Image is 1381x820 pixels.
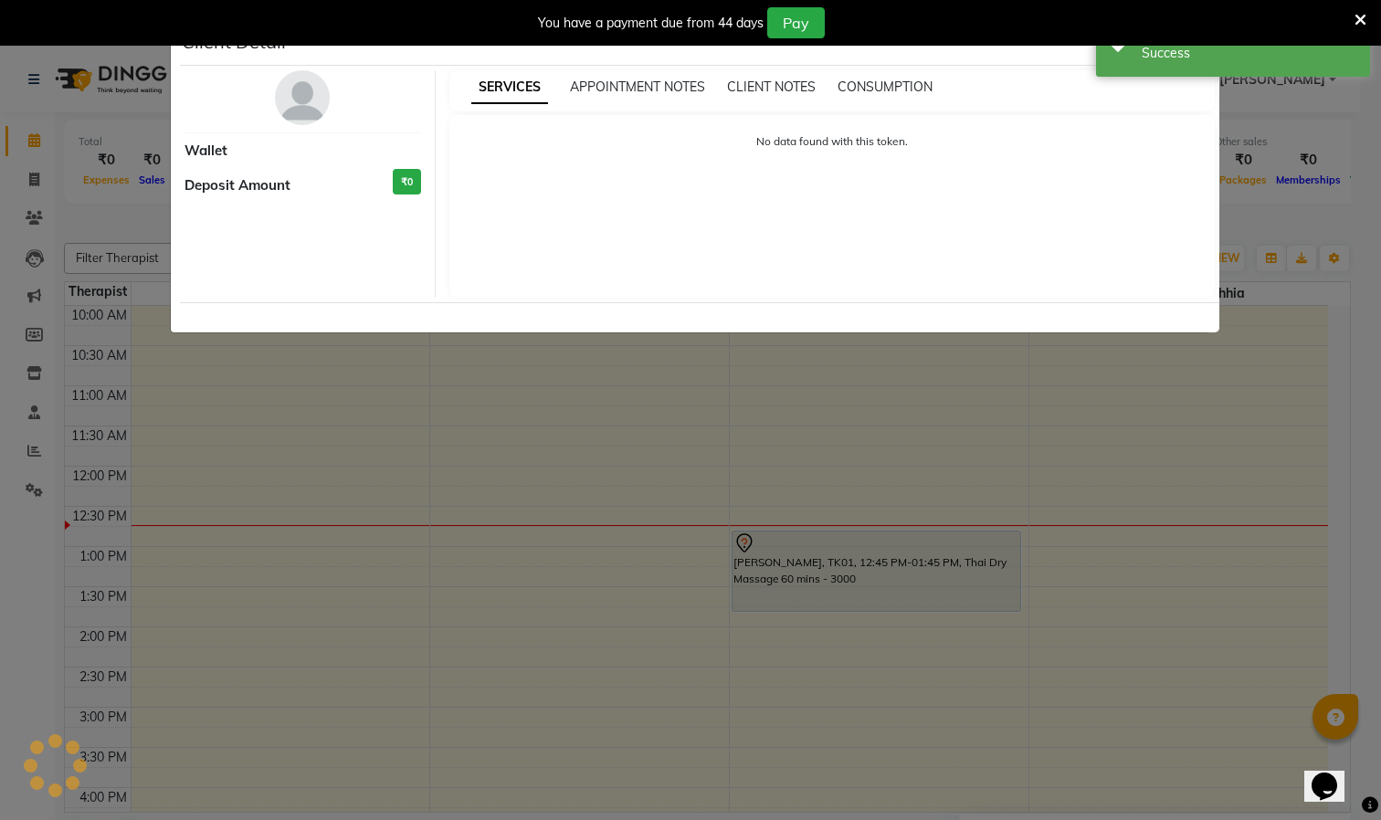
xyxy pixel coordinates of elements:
span: SERVICES [471,71,548,104]
span: CLIENT NOTES [727,79,816,95]
span: CONSUMPTION [838,79,933,95]
span: Wallet [184,141,227,162]
div: Success [1142,44,1356,63]
iframe: chat widget [1304,747,1363,802]
span: Deposit Amount [184,175,290,196]
p: No data found with this token. [468,133,1197,150]
h3: ₹0 [393,169,421,195]
span: APPOINTMENT NOTES [570,79,705,95]
img: avatar [275,70,330,125]
div: You have a payment due from 44 days [538,14,764,33]
button: Pay [767,7,825,38]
